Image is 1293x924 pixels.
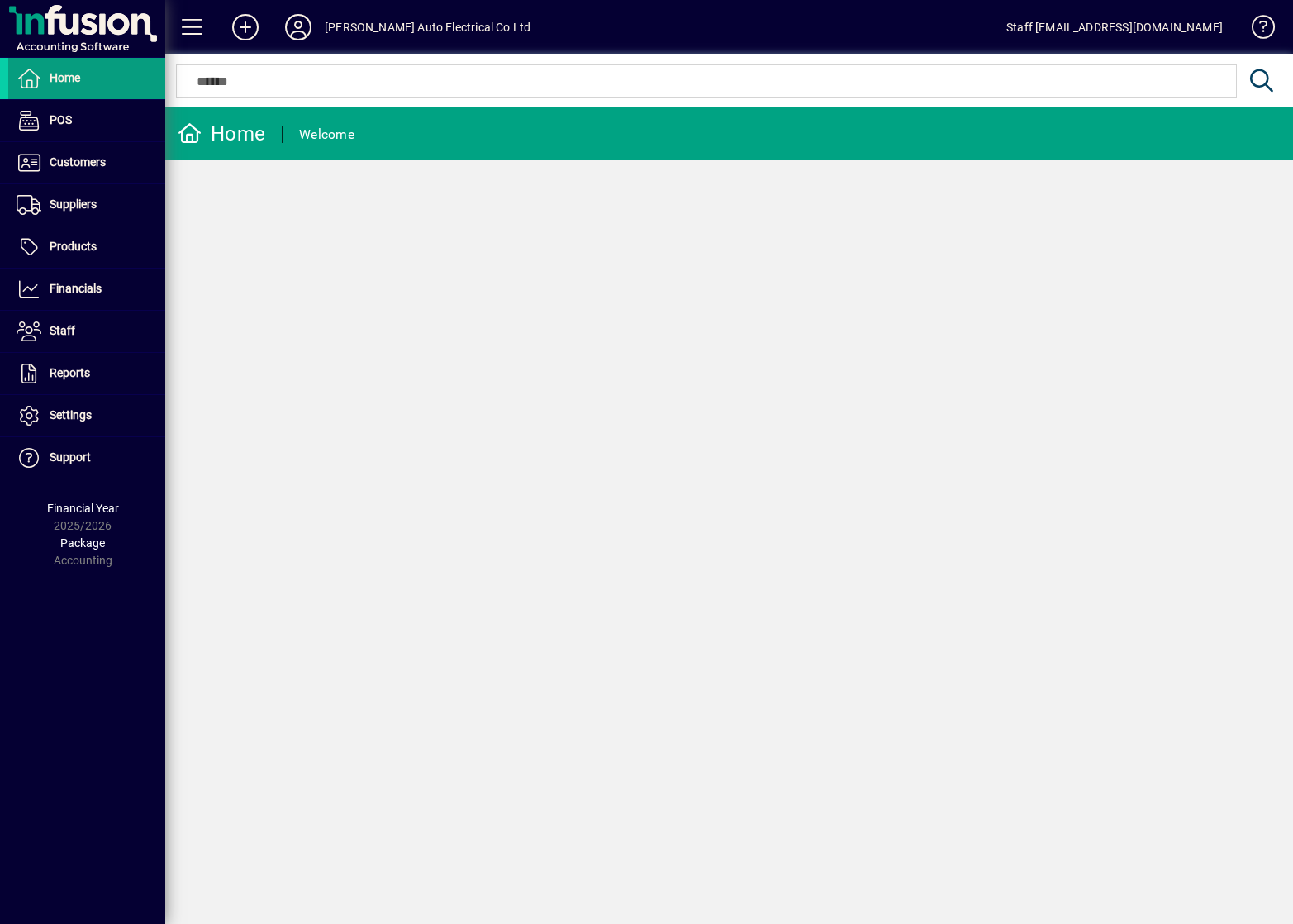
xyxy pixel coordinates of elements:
span: Reports [50,366,90,379]
a: Financials [8,269,165,310]
a: Suppliers [8,184,165,226]
a: Settings [8,395,165,436]
a: Products [8,226,165,268]
span: POS [50,113,72,126]
a: POS [8,100,165,141]
a: Support [8,437,165,479]
span: Customers [50,155,106,169]
a: Customers [8,142,165,183]
div: Welcome [299,121,354,148]
a: Knowledge Base [1239,3,1272,57]
span: Suppliers [50,198,97,211]
a: Reports [8,353,165,394]
span: Settings [50,408,92,422]
span: Home [50,71,80,84]
span: Package [60,536,105,550]
span: Financial Year [47,502,119,515]
span: Support [50,450,91,464]
span: Products [50,240,97,253]
button: Profile [272,12,325,42]
div: [PERSON_NAME] Auto Electrical Co Ltd [325,14,530,40]
span: Staff [50,324,75,337]
div: Staff [EMAIL_ADDRESS][DOMAIN_NAME] [1006,14,1223,40]
a: Staff [8,311,165,352]
div: Home [178,121,265,147]
button: Add [219,12,272,42]
span: Financials [50,282,102,295]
